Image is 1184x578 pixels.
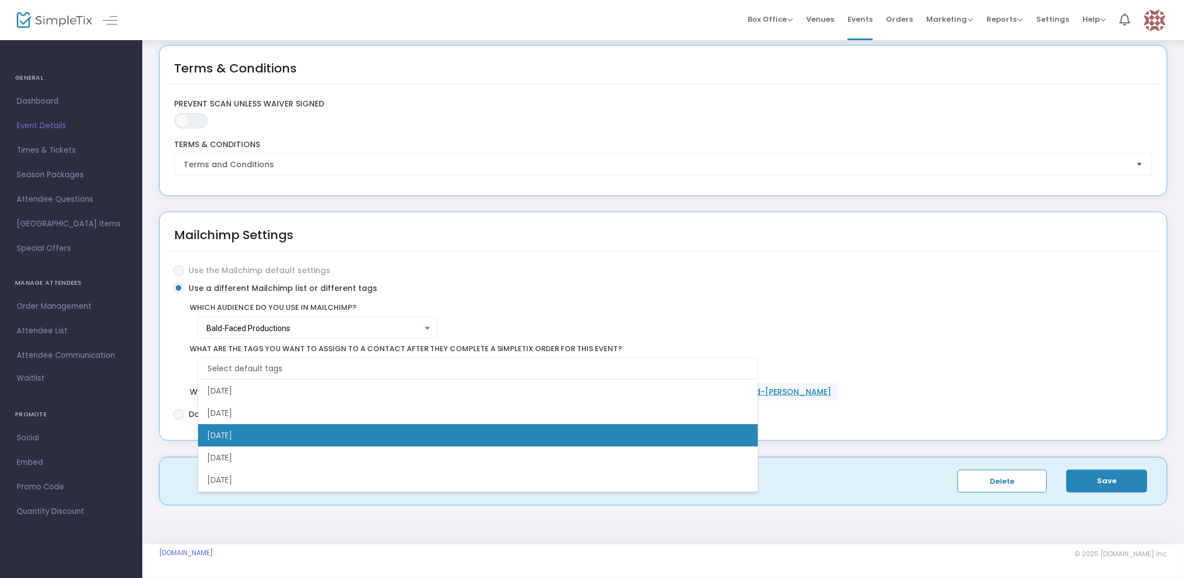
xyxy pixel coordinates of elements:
span: Waitlist [17,373,45,384]
span: Promo Code [17,480,126,494]
span: [DATE] [207,474,232,485]
label: Prevent Scan Unless Waiver Signed [174,99,1153,109]
span: Attendee List [17,324,126,338]
button: Select [1132,154,1147,175]
span: What are the tags you want to assign to a contact after they complete a SimpleTix order for this ... [184,343,1137,354]
span: Settings [1036,5,1069,33]
h4: MANAGE ATTENDEES [15,272,127,294]
span: [GEOGRAPHIC_DATA] Items [17,217,126,231]
button: Delete [957,470,1047,493]
span: Help [1082,14,1106,25]
span: Embed [17,455,126,470]
h4: GENERAL [15,67,127,89]
span: [DATE] [207,407,232,419]
span: Social [17,431,126,445]
div: Mailchimp Settings [174,226,293,259]
span: Box Office [748,14,793,25]
span: Order Management [17,299,126,314]
span: © 2025 [DOMAIN_NAME] Inc. [1075,550,1167,558]
span: Orders [886,5,913,33]
button: Save [1066,470,1147,493]
span: Attendee Communication [17,348,126,363]
div: Terms & Conditions [174,59,297,92]
span: We recommended using [190,386,290,397]
span: Events [848,5,873,33]
span: Times & Tickets [17,143,126,158]
h4: PROMOTE [15,404,127,426]
span: [DATE] [207,430,232,441]
span: Which audience do you use in Mailchimp? [184,302,1137,313]
span: Use a different Mailchimp list or different tags [184,283,377,294]
span: Quantity Discount [17,504,126,519]
span: Special Offers [17,241,126,256]
span: Event Details [17,119,126,133]
span: Reports [986,14,1023,25]
span: Terms and Conditions [184,159,1128,170]
span: Venues [806,5,834,33]
span: Attendee Questions [17,192,126,207]
span: Season Packages [17,168,126,182]
span: Bald-Faced Productions [206,324,290,333]
span: [DATE] [207,385,232,396]
input: Select default tags [208,363,753,375]
span: Dashboard [17,94,126,109]
span: Marketing [926,14,973,25]
a: [DOMAIN_NAME] [159,548,213,557]
span: [DATE] [207,452,232,463]
label: Terms & Conditions [174,140,1153,150]
span: Don't add ticket buyers for this event to Mailchimp [184,409,395,420]
span: Use the Mailchimp default settings [184,265,330,276]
